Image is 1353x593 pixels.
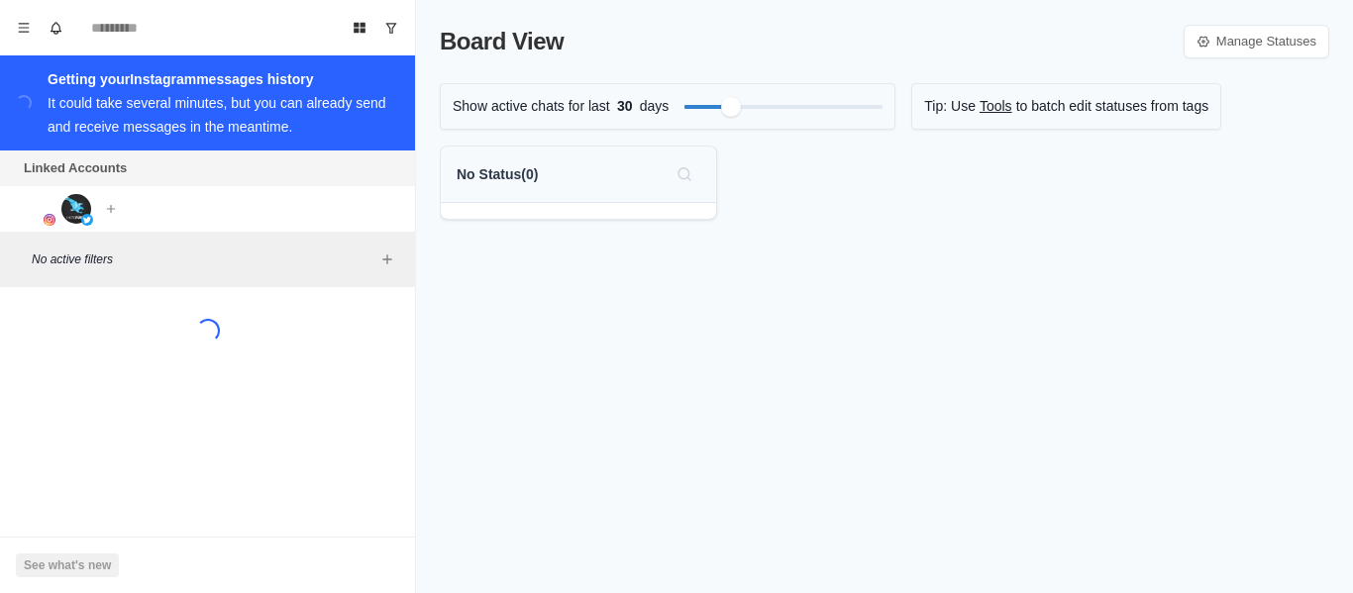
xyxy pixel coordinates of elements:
a: Manage Statuses [1184,25,1329,58]
p: Show active chats for last [453,96,610,117]
img: picture [81,214,93,226]
div: Filter by activity days [721,97,741,117]
button: See what's new [16,553,119,577]
button: Add account [99,197,123,221]
button: Show unread conversations [375,12,407,44]
p: days [640,96,670,117]
div: Getting your Instagram messages history [48,67,391,91]
img: picture [44,214,55,226]
div: It could take several minutes, but you can already send and receive messages in the meantime. [48,95,386,135]
button: Board View [344,12,375,44]
img: picture [61,194,91,224]
p: Board View [440,24,564,59]
p: No active filters [32,250,375,268]
a: Tools [980,96,1012,117]
p: Tip: Use [924,96,976,117]
button: Notifications [40,12,71,44]
span: 30 [610,96,640,117]
p: Linked Accounts [24,158,127,178]
button: Search [669,158,700,190]
button: Add filters [375,247,399,271]
p: to batch edit statuses from tags [1016,96,1209,117]
button: Menu [8,12,40,44]
p: No Status ( 0 ) [457,164,538,185]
